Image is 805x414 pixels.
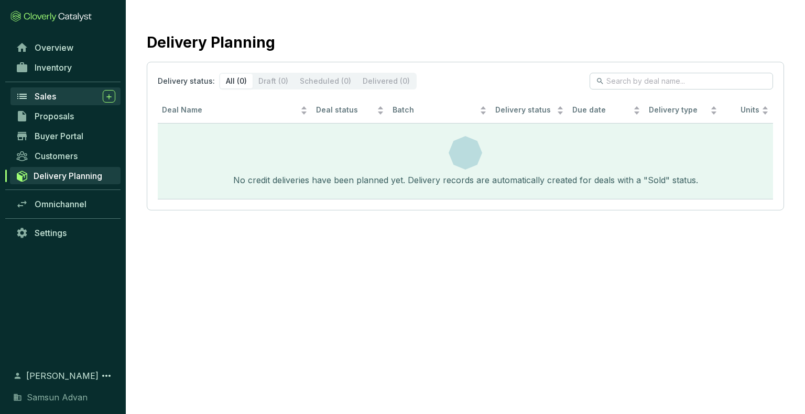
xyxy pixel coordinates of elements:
[10,59,121,76] a: Inventory
[388,98,491,124] th: Batch
[35,42,73,53] span: Overview
[35,228,67,238] span: Settings
[10,195,121,213] a: Omnichannel
[162,105,298,115] span: Deal Name
[312,98,389,124] th: Deal status
[253,74,294,88] div: Draft (0)
[34,171,102,181] span: Delivery Planning
[726,105,759,115] span: Units
[495,105,554,115] span: Delivery status
[606,75,757,87] input: Search by deal name...
[158,98,312,124] th: Deal Name
[220,74,253,88] div: All (0)
[491,98,568,124] th: Delivery status
[219,73,417,89] div: segmented control
[10,224,121,242] a: Settings
[158,76,215,86] p: Delivery status:
[649,105,708,115] span: Delivery type
[294,74,357,88] div: Scheduled (0)
[35,111,74,121] span: Proposals
[10,39,121,57] a: Overview
[10,107,121,125] a: Proposals
[35,62,72,73] span: Inventory
[645,98,722,124] th: Delivery type
[10,167,121,184] a: Delivery Planning
[147,31,275,53] h2: Delivery Planning
[722,98,773,124] th: Units
[35,131,83,141] span: Buyer Portal
[572,105,632,115] span: Due date
[35,91,56,102] span: Sales
[35,199,86,209] span: Omnichannel
[27,391,88,404] span: Samsun Advan
[316,105,375,115] span: Deal status
[10,127,121,145] a: Buyer Portal
[10,87,121,105] a: Sales
[10,147,121,165] a: Customers
[26,370,99,382] span: [PERSON_NAME]
[357,74,416,88] div: Delivered (0)
[233,174,698,186] div: No credit deliveries have been planned yet. Delivery records are automatically created for deals ...
[568,98,645,124] th: Due date
[35,151,78,161] span: Customers
[393,105,477,115] span: Batch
